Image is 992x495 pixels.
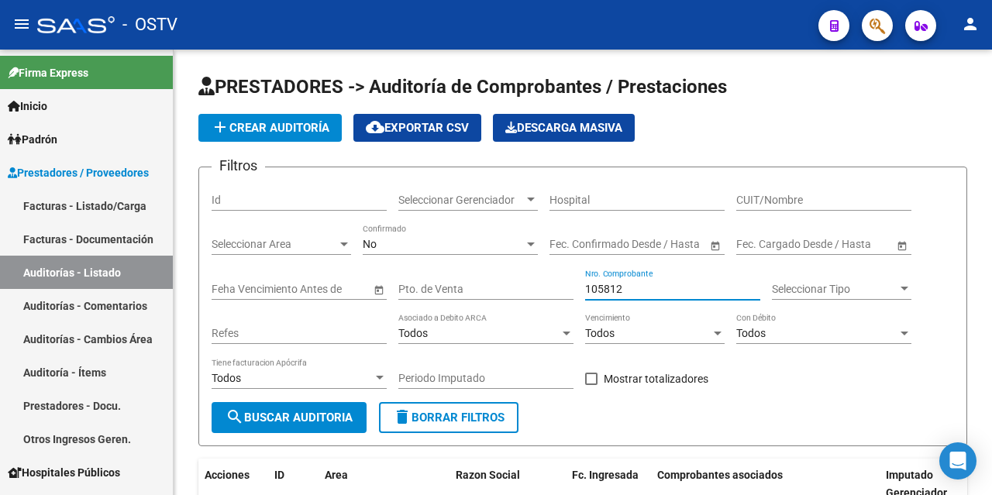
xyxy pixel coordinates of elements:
[212,238,337,251] span: Seleccionar Area
[493,114,635,142] app-download-masive: Descarga masiva de comprobantes (adjuntos)
[657,469,783,481] span: Comprobantes asociados
[205,469,250,481] span: Acciones
[226,411,353,425] span: Buscar Auditoria
[8,98,47,115] span: Inicio
[393,407,412,426] mat-icon: delete
[604,370,708,388] span: Mostrar totalizadores
[366,118,384,136] mat-icon: cloud_download
[366,121,469,135] span: Exportar CSV
[122,8,177,42] span: - OSTV
[736,238,793,251] input: Fecha inicio
[363,238,377,250] span: No
[353,114,481,142] button: Exportar CSV
[226,407,244,426] mat-icon: search
[572,469,639,481] span: Fc. Ingresada
[8,464,120,481] span: Hospitales Públicos
[212,372,241,384] span: Todos
[505,121,622,135] span: Descarga Masiva
[398,327,428,339] span: Todos
[772,283,897,296] span: Seleccionar Tipo
[707,237,723,253] button: Open calendar
[806,238,882,251] input: Fecha fin
[274,469,284,481] span: ID
[736,327,766,339] span: Todos
[212,402,367,433] button: Buscar Auditoria
[549,238,606,251] input: Fecha inicio
[619,238,695,251] input: Fecha fin
[393,411,505,425] span: Borrar Filtros
[939,442,976,480] div: Open Intercom Messenger
[456,469,520,481] span: Razon Social
[211,118,229,136] mat-icon: add
[8,164,149,181] span: Prestadores / Proveedores
[961,15,980,33] mat-icon: person
[398,194,524,207] span: Seleccionar Gerenciador
[379,402,518,433] button: Borrar Filtros
[12,15,31,33] mat-icon: menu
[894,237,910,253] button: Open calendar
[198,76,727,98] span: PRESTADORES -> Auditoría de Comprobantes / Prestaciones
[585,327,615,339] span: Todos
[198,114,342,142] button: Crear Auditoría
[8,131,57,148] span: Padrón
[325,469,348,481] span: Area
[212,155,265,177] h3: Filtros
[370,281,387,297] button: Open calendar
[211,121,329,135] span: Crear Auditoría
[493,114,635,142] button: Descarga Masiva
[8,64,88,81] span: Firma Express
